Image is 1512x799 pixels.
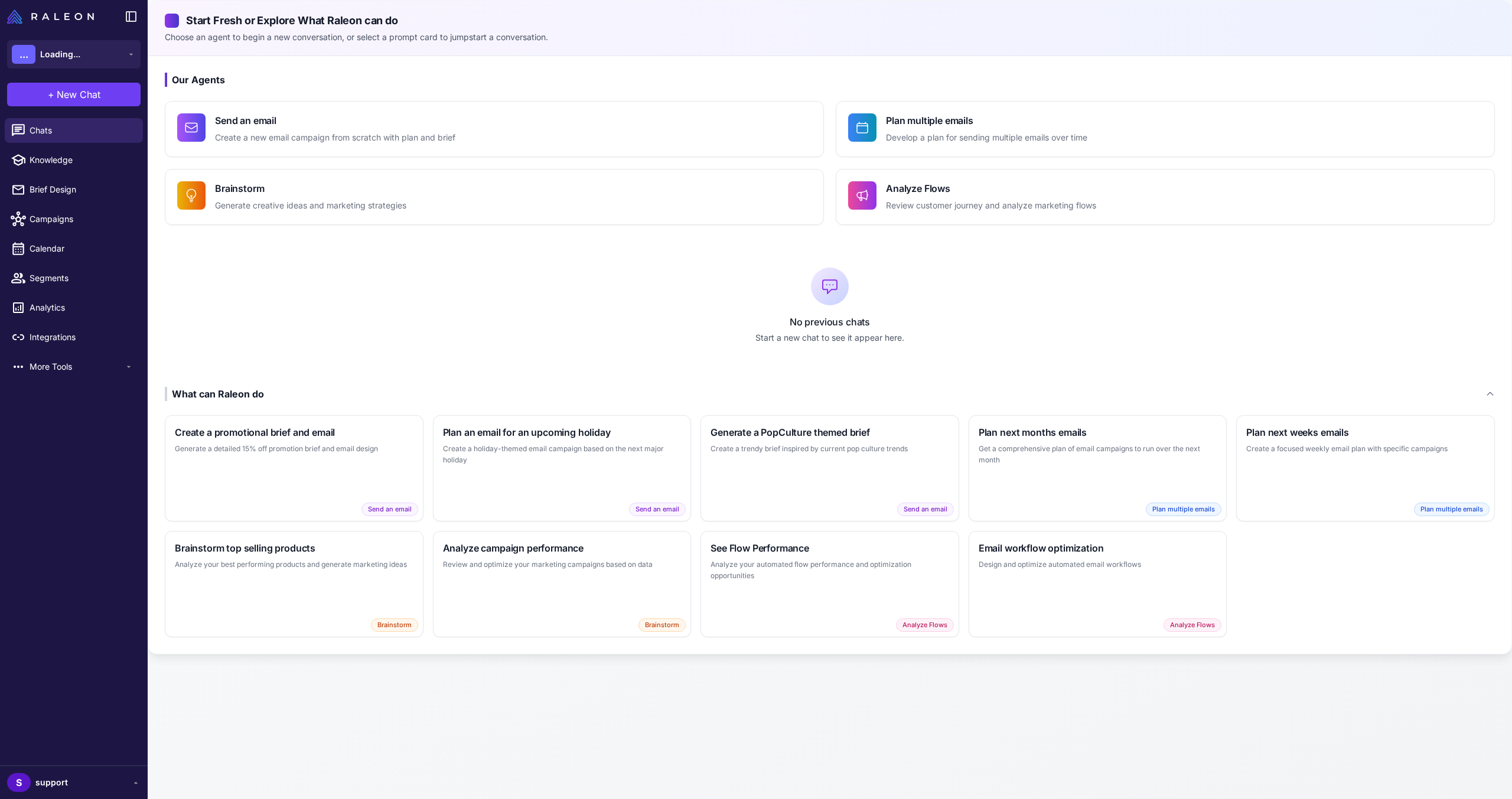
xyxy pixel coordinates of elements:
p: Design and optimize automated email workflows [979,559,1217,570]
h3: Brainstorm top selling products [175,541,413,555]
button: Plan an email for an upcoming holidayCreate a holiday-themed email campaign based on the next maj... [433,415,692,521]
span: Calendar [30,242,133,255]
span: Plan multiple emails [1414,503,1490,516]
a: Analytics [5,295,143,320]
h3: Plan an email for an upcoming holiday [443,425,682,439]
a: Knowledge [5,148,143,172]
div: What can Raleon do [165,387,264,401]
p: Get a comprehensive plan of email campaigns to run over the next month [979,443,1217,466]
span: + [48,87,54,102]
h3: Generate a PopCulture themed brief [711,425,949,439]
span: Send an email [629,503,686,516]
h3: Plan next months emails [979,425,1217,439]
span: Knowledge [30,154,133,167]
button: Generate a PopCulture themed briefCreate a trendy brief inspired by current pop culture trendsSen... [700,415,959,521]
button: Plan multiple emailsDevelop a plan for sending multiple emails over time [836,101,1495,157]
div: ... [12,45,35,64]
p: Analyze your best performing products and generate marketing ideas [175,559,413,570]
span: Campaigns [30,213,133,226]
span: Brief Design [30,183,133,196]
span: Send an email [361,503,418,516]
p: Create a holiday-themed email campaign based on the next major holiday [443,443,682,466]
span: More Tools [30,360,124,373]
div: S [7,773,31,792]
span: Integrations [30,331,133,344]
a: Campaigns [5,207,143,231]
h4: Analyze Flows [886,181,1096,195]
a: Chats [5,118,143,143]
button: +New Chat [7,83,141,106]
p: No previous chats [165,315,1495,329]
p: Review and optimize your marketing campaigns based on data [443,559,682,570]
button: Plan next months emailsGet a comprehensive plan of email campaigns to run over the next monthPlan... [969,415,1227,521]
a: Calendar [5,236,143,261]
p: Analyze your automated flow performance and optimization opportunities [711,559,949,582]
span: support [35,776,68,789]
button: See Flow PerformanceAnalyze your automated flow performance and optimization opportunitiesAnalyze... [700,531,959,637]
span: Brainstorm [371,618,418,632]
span: Analyze Flows [896,618,954,632]
img: Raleon Logo [7,9,94,24]
h3: See Flow Performance [711,541,949,555]
span: Plan multiple emails [1146,503,1221,516]
span: Analytics [30,301,133,314]
button: Send an emailCreate a new email campaign from scratch with plan and brief [165,101,824,157]
p: Start a new chat to see it appear here. [165,331,1495,344]
a: Integrations [5,325,143,350]
a: Segments [5,266,143,291]
h3: Email workflow optimization [979,541,1217,555]
button: ...Loading... [7,40,141,69]
h2: Start Fresh or Explore What Raleon can do [165,12,1495,28]
h3: Analyze campaign performance [443,541,682,555]
h4: Send an email [215,113,455,128]
span: Loading... [40,48,80,61]
h3: Create a promotional brief and email [175,425,413,439]
h3: Our Agents [165,73,1495,87]
button: BrainstormGenerate creative ideas and marketing strategies [165,169,824,225]
p: Create a focused weekly email plan with specific campaigns [1246,443,1485,455]
p: Review customer journey and analyze marketing flows [886,199,1096,213]
h3: Plan next weeks emails [1246,425,1485,439]
button: Email workflow optimizationDesign and optimize automated email workflowsAnalyze Flows [969,531,1227,637]
button: Plan next weeks emailsCreate a focused weekly email plan with specific campaignsPlan multiple emails [1236,415,1495,521]
h4: Plan multiple emails [886,113,1087,128]
p: Generate creative ideas and marketing strategies [215,199,406,213]
p: Generate a detailed 15% off promotion brief and email design [175,443,413,455]
span: Send an email [897,503,954,516]
button: Brainstorm top selling productsAnalyze your best performing products and generate marketing ideas... [165,531,423,637]
span: New Chat [57,87,100,102]
p: Choose an agent to begin a new conversation, or select a prompt card to jumpstart a conversation. [165,31,1495,44]
h4: Brainstorm [215,181,406,195]
span: Segments [30,272,133,285]
button: Create a promotional brief and emailGenerate a detailed 15% off promotion brief and email designS... [165,415,423,521]
p: Create a trendy brief inspired by current pop culture trends [711,443,949,455]
button: Analyze campaign performanceReview and optimize your marketing campaigns based on dataBrainstorm [433,531,692,637]
a: Raleon Logo [7,9,99,24]
span: Chats [30,124,133,137]
span: Brainstorm [638,618,686,632]
p: Create a new email campaign from scratch with plan and brief [215,131,455,145]
a: Brief Design [5,177,143,202]
p: Develop a plan for sending multiple emails over time [886,131,1087,145]
span: Analyze Flows [1164,618,1221,632]
button: Analyze FlowsReview customer journey and analyze marketing flows [836,169,1495,225]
